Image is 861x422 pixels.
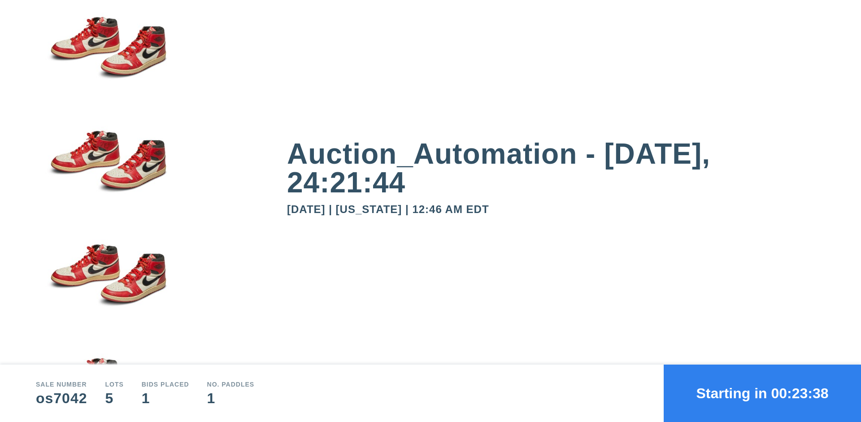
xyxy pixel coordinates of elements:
button: Starting in 00:23:38 [664,365,861,422]
div: Lots [105,381,123,387]
div: Bids Placed [142,381,189,387]
div: [DATE] | [US_STATE] | 12:46 AM EDT [287,204,825,215]
img: small [36,235,179,349]
div: os7042 [36,391,87,405]
div: No. Paddles [207,381,255,387]
div: 1 [207,391,255,405]
div: 1 [142,391,189,405]
img: small [36,8,179,122]
img: small [36,122,179,235]
div: Auction_Automation - [DATE], 24:21:44 [287,139,825,197]
div: 5 [105,391,123,405]
div: Sale number [36,381,87,387]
